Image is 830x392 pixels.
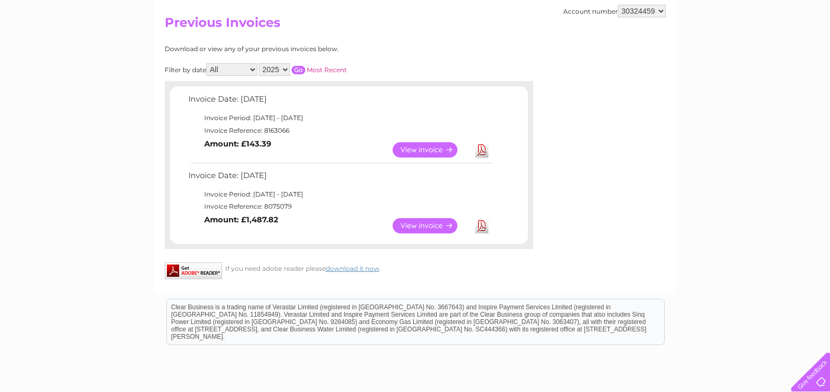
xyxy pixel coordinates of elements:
div: If you need adobe reader please . [165,262,533,272]
div: Download or view any of your previous invoices below. [165,45,441,53]
a: Water [645,45,665,53]
h2: Previous Invoices [165,15,666,35]
div: Clear Business is a trading name of Verastar Limited (registered in [GEOGRAPHIC_DATA] No. 3667643... [167,6,664,51]
td: Invoice Date: [DATE] [186,169,494,188]
a: Energy [671,45,694,53]
a: View [393,218,470,233]
td: Invoice Reference: 8163066 [186,124,494,137]
a: Most Recent [307,66,347,74]
b: Amount: £1,487.82 [204,215,278,224]
div: Filter by date [165,63,441,76]
a: 0333 014 3131 [632,5,704,18]
td: Invoice Period: [DATE] - [DATE] [186,112,494,124]
a: Log out [795,45,820,53]
a: download it now [326,264,379,272]
img: logo.png [29,27,83,60]
div: Account number [563,5,666,17]
a: View [393,142,470,158]
a: Blog [738,45,754,53]
a: Contact [760,45,786,53]
a: Download [475,218,488,233]
a: Telecoms [701,45,732,53]
a: Download [475,142,488,158]
b: Amount: £143.39 [204,139,271,149]
td: Invoice Date: [DATE] [186,92,494,112]
td: Invoice Reference: 8075079 [186,200,494,213]
td: Invoice Period: [DATE] - [DATE] [186,188,494,201]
